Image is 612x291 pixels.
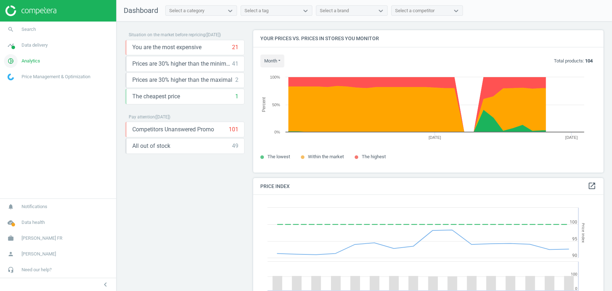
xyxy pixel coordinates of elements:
tspan: [DATE] [428,135,441,140]
span: Prices are 30% higher than the maximal [132,76,232,84]
span: Dashboard [124,6,158,15]
text: 0 [575,286,577,291]
span: The cheapest price [132,93,180,100]
i: work [4,231,18,245]
div: 101 [229,126,238,133]
span: ( [DATE] ) [205,32,221,37]
span: ( [DATE] ) [155,114,170,119]
span: You are the most expensive [132,43,201,51]
span: Price Management & Optimization [22,74,90,80]
text: 0% [274,130,280,134]
span: Situation on the market before repricing [129,32,205,37]
div: 1 [235,93,238,100]
h4: Price Index [253,178,603,195]
div: Select a brand [320,8,349,14]
i: headset_mic [4,263,18,277]
text: 90 [572,253,577,258]
a: open_in_new [588,182,596,191]
text: 100 [571,272,577,277]
tspan: [DATE] [565,135,578,140]
i: notifications [4,200,18,213]
span: Within the market [308,154,344,159]
i: person [4,247,18,261]
b: 104 [585,58,593,64]
span: The highest [362,154,386,159]
div: 21 [232,43,238,51]
text: 100% [270,75,280,79]
text: 95 [572,236,577,241]
p: Total products: [554,58,593,64]
span: Analytics [22,58,40,64]
span: Prices are 30% higher than the minimum [132,60,232,68]
text: 100 [570,220,577,225]
tspan: Price Index [581,223,585,243]
span: Competitors Unanswered Promo [132,126,214,133]
img: ajHJNr6hYgQAAAAASUVORK5CYII= [5,5,56,16]
button: month [260,55,284,67]
div: 41 [232,60,238,68]
span: Pay attention [129,114,155,119]
span: Need our help? [22,267,52,273]
i: chevron_left [101,280,110,289]
i: search [4,23,18,36]
text: 50% [272,103,280,107]
span: Data delivery [22,42,48,48]
button: chevron_left [96,280,114,289]
span: Notifications [22,203,47,210]
h4: Your prices vs. prices in stores you monitor [253,30,603,47]
span: Search [22,26,36,33]
i: pie_chart_outlined [4,54,18,68]
span: [PERSON_NAME] [22,251,56,257]
i: timeline [4,38,18,52]
div: 2 [235,76,238,84]
span: Data health [22,219,45,226]
div: Select a competitor [395,8,435,14]
tspan: Percent [261,97,266,112]
span: The lowest [267,154,290,159]
img: wGWNvw8QSZomAAAAABJRU5ErkJggg== [8,74,14,80]
div: Select a category [169,8,204,14]
div: Select a tag [245,8,269,14]
span: [PERSON_NAME] FR [22,235,62,241]
div: 49 [232,142,238,150]
i: open_in_new [588,182,596,190]
span: All out of stock [132,142,170,150]
i: cloud_done [4,216,18,229]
